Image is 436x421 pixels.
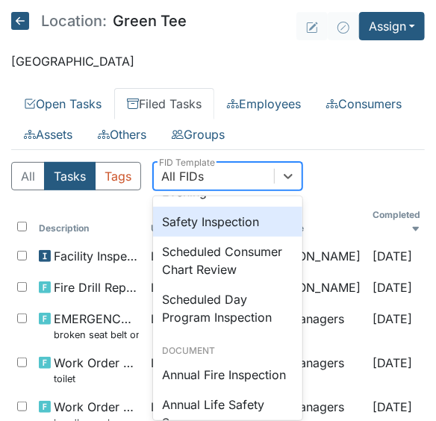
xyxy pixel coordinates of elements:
span: [DATE] [373,249,412,263]
span: Location : Green Tee [151,354,251,372]
span: [DATE] [373,280,412,295]
a: Employees [214,88,314,119]
td: [PERSON_NAME] [257,272,367,304]
a: Assets [11,119,85,150]
small: toilet [54,372,139,386]
span: [DATE] [373,355,412,370]
span: Facility Inspection [54,247,139,265]
a: Filed Tasks [114,88,214,119]
a: Open Tasks [11,88,114,119]
h5: Green Tee [11,12,187,30]
span: Location : Green Tee [151,278,251,296]
div: Scheduled Day Program Inspection [153,284,302,332]
th: Assignee [257,202,367,241]
button: Tags [95,162,141,190]
div: Document [153,344,302,358]
th: Toggle SortBy [145,202,257,241]
span: Work Order Routine toilet [54,354,139,386]
span: Location : Green Tee [151,310,251,328]
a: Consumers [314,88,414,119]
span: Fire Drill Report [54,278,139,296]
span: Location : Green Tee [151,398,251,416]
small: broken seat belt on BH wheelchair [54,328,139,342]
td: Unit Managers [257,348,367,392]
th: Toggle SortBy [33,202,145,241]
th: Toggle SortBy [367,202,426,241]
div: All FIDs [161,167,204,185]
div: Annual Fire Inspection [153,360,302,390]
span: EMERGENCY Work Order broken seat belt on BH wheelchair [54,310,139,342]
td: [PERSON_NAME] [257,241,367,272]
span: [DATE] [373,311,412,326]
button: Tasks [44,162,96,190]
td: Unit Managers [257,304,367,348]
p: [GEOGRAPHIC_DATA] [11,52,425,70]
a: Others [85,119,159,150]
a: Groups [159,119,237,150]
div: Safety Inspection [153,207,302,237]
div: Scheduled Consumer Chart Review [153,237,302,284]
button: Assign [359,12,425,40]
span: [DATE] [373,399,412,414]
div: Type filter [11,162,141,190]
span: Location : Green Tee [151,247,251,265]
span: Location: [41,13,107,28]
button: All [11,162,45,190]
input: Toggle All Rows Selected [17,222,27,231]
